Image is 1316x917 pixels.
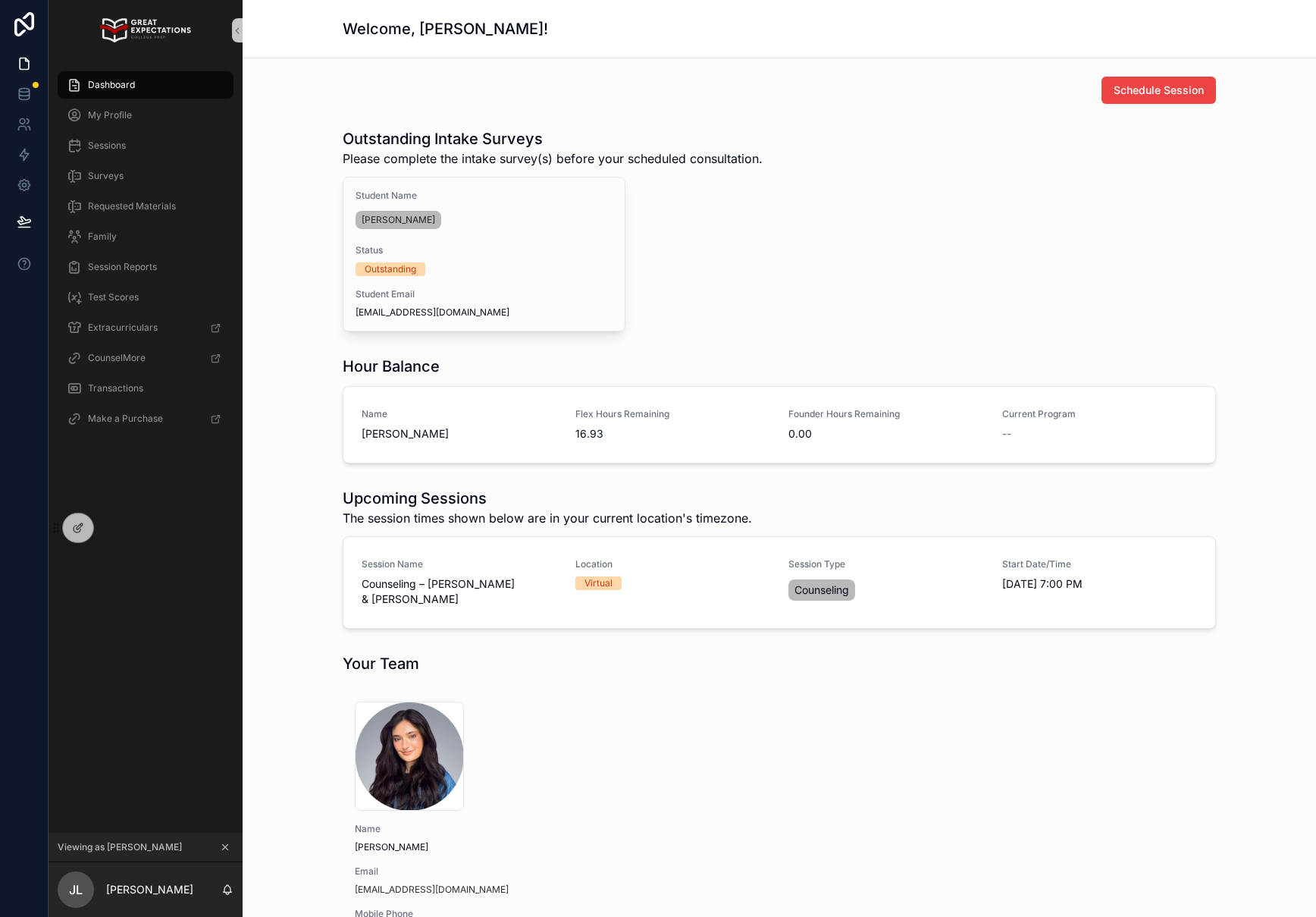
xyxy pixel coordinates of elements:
[356,288,613,300] span: Student Email
[88,140,126,152] span: Sessions
[69,881,83,899] span: JL
[49,61,243,452] div: scrollable content
[356,190,613,202] span: Student Name
[355,841,622,853] span: [PERSON_NAME]
[575,408,771,420] span: Flex Hours Remaining
[355,823,622,835] span: Name
[343,653,419,674] h1: Your Team
[58,841,182,853] span: Viewing as [PERSON_NAME]
[106,882,193,897] p: [PERSON_NAME]
[88,109,132,121] span: My Profile
[88,200,176,212] span: Requested Materials
[88,79,135,91] span: Dashboard
[1002,558,1198,570] span: Start Date/Time
[356,306,613,319] span: [EMAIL_ADDRESS][DOMAIN_NAME]
[362,408,557,420] span: Name
[58,405,233,432] a: Make a Purchase
[88,291,139,303] span: Test Scores
[58,314,233,341] a: Extracurriculars
[362,426,557,441] span: [PERSON_NAME]
[584,576,613,590] div: Virtual
[788,426,984,441] span: 0.00
[362,214,435,226] span: [PERSON_NAME]
[575,426,771,441] span: 16.93
[794,583,849,598] span: Counseling
[58,344,233,372] a: CounselMore
[575,558,771,570] span: Location
[1002,426,1011,441] span: --
[788,408,984,420] span: Founder Hours Remaining
[58,375,233,402] a: Transactions
[1101,77,1216,104] button: Schedule Session
[365,262,416,276] div: Outstanding
[343,356,440,377] h1: Hour Balance
[88,413,163,425] span: Make a Purchase
[343,509,752,527] span: The session times shown below are in your current location's timezone.
[356,244,613,256] span: Status
[362,558,557,570] span: Session Name
[355,884,509,896] a: [EMAIL_ADDRESS][DOMAIN_NAME]
[58,162,233,190] a: Surveys
[362,576,557,607] span: Counseling – [PERSON_NAME] & [PERSON_NAME]
[1114,83,1204,98] span: Schedule Session
[88,352,146,364] span: CounselMore
[343,128,763,149] h1: Outstanding Intake Surveys
[58,102,233,129] a: My Profile
[343,18,548,39] h1: Welcome, [PERSON_NAME]!
[58,253,233,281] a: Session Reports
[58,193,233,220] a: Requested Materials
[788,558,984,570] span: Session Type
[88,261,157,273] span: Session Reports
[355,865,622,878] span: Email
[1002,408,1198,420] span: Current Program
[343,149,763,168] span: Please complete the intake survey(s) before your scheduled consultation.
[88,170,124,182] span: Surveys
[1002,576,1198,592] span: [DATE] 7:00 PM
[356,211,441,229] a: [PERSON_NAME]
[88,231,117,243] span: Family
[58,71,233,99] a: Dashboard
[58,284,233,311] a: Test Scores
[58,223,233,250] a: Family
[343,488,752,509] h1: Upcoming Sessions
[88,322,158,334] span: Extracurriculars
[100,18,190,42] img: App logo
[58,132,233,159] a: Sessions
[88,382,143,394] span: Transactions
